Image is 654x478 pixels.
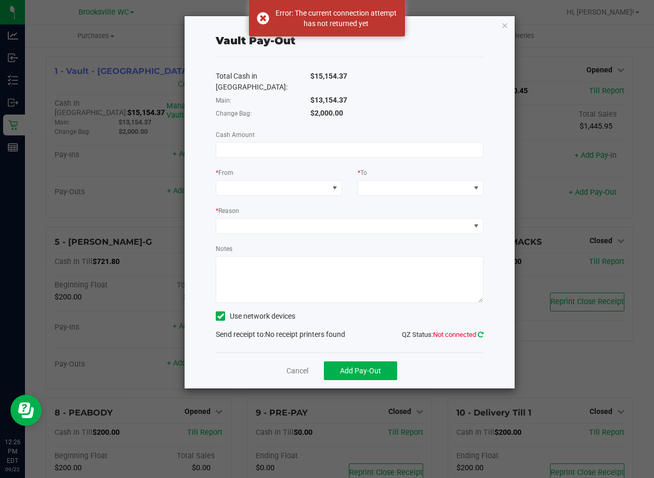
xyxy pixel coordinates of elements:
[10,395,42,426] iframe: Resource center
[358,168,367,178] label: To
[216,311,295,322] label: Use network devices
[275,8,397,29] div: Error: The current connection attempt has not returned yet
[310,72,347,80] span: $15,154.37
[310,96,347,104] span: $13,154.37
[286,366,308,376] a: Cancel
[310,109,343,117] span: $2,000.00
[265,330,345,338] span: No receipt printers found
[216,168,233,178] label: From
[340,367,381,375] span: Add Pay-Out
[402,331,483,338] span: QZ Status:
[216,72,287,91] span: Total Cash in [GEOGRAPHIC_DATA]:
[216,110,252,117] span: Change Bag:
[433,331,476,338] span: Not connected
[216,131,255,139] span: Cash Amount
[216,97,231,104] span: Main:
[216,33,295,48] div: Vault Pay-Out
[324,361,397,380] button: Add Pay-Out
[216,244,232,254] label: Notes
[216,206,239,216] label: Reason
[216,330,265,338] span: Send receipt to:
